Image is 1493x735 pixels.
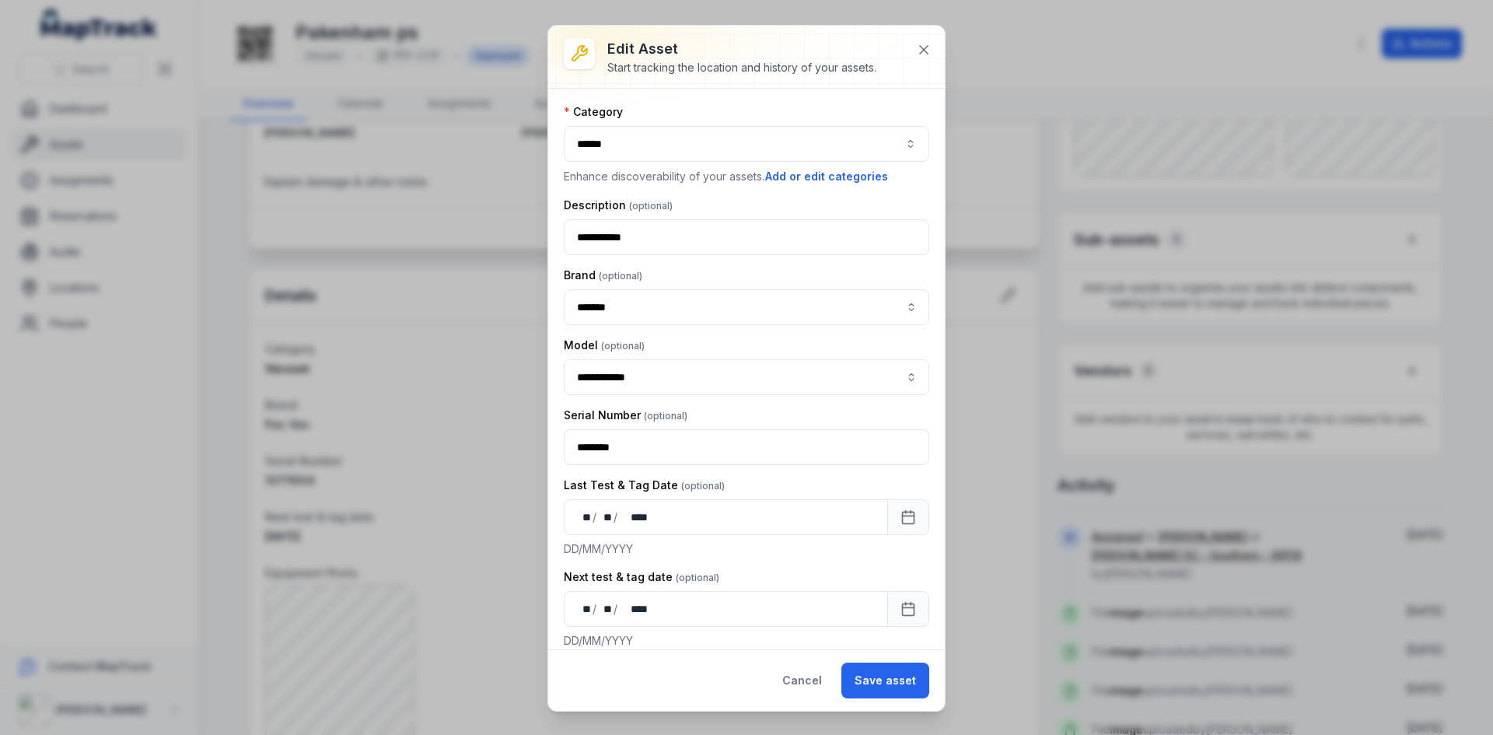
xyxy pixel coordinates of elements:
div: day, [577,509,593,525]
input: asset-edit:cf[95398f92-8612-421e-aded-2a99c5a8da30]-label [564,289,929,325]
div: / [614,509,619,525]
label: Serial Number [564,408,687,423]
h3: Edit asset [607,38,876,60]
div: / [614,601,619,617]
div: day, [577,601,593,617]
div: Start tracking the location and history of your assets. [607,60,876,75]
div: month, [598,601,614,617]
label: Category [564,104,623,120]
button: Cancel [769,663,835,698]
button: Calendar [887,591,929,627]
input: asset-edit:cf[ae11ba15-1579-4ecc-996c-910ebae4e155]-label [564,359,929,395]
button: Calendar [887,499,929,535]
p: DD/MM/YYYY [564,633,929,649]
button: Save asset [841,663,929,698]
div: / [593,601,598,617]
button: Add or edit categories [764,168,889,185]
div: / [593,509,598,525]
label: Next test & tag date [564,569,719,585]
label: Last Test & Tag Date [564,478,725,493]
label: Model [564,338,645,353]
label: Brand [564,268,642,283]
div: year, [619,601,649,617]
div: month, [598,509,614,525]
p: DD/MM/YYYY [564,541,929,557]
div: year, [619,509,649,525]
p: Enhance discoverability of your assets. [564,168,929,185]
label: Description [564,198,673,213]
